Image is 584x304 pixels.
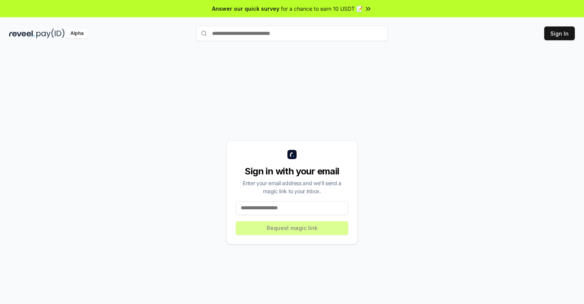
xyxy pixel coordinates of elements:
[281,5,363,13] span: for a chance to earn 10 USDT 📝
[36,29,65,38] img: pay_id
[287,150,297,159] img: logo_small
[9,29,35,38] img: reveel_dark
[66,29,88,38] div: Alpha
[212,5,279,13] span: Answer our quick survey
[236,165,348,177] div: Sign in with your email
[544,26,575,40] button: Sign In
[236,179,348,195] div: Enter your email address and we’ll send a magic link to your inbox.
